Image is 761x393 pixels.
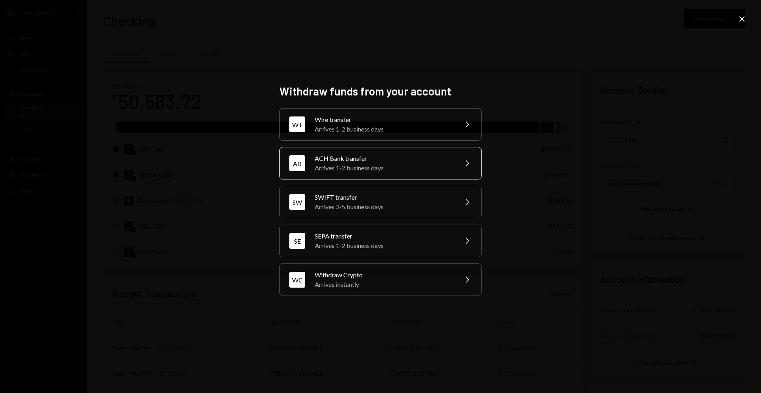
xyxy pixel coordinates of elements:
button: SWSWIFT transferArrives 3-5 business days [279,186,482,218]
div: Withdraw Crypto [315,270,453,280]
div: AB [289,155,305,171]
div: Arrives 1-2 business days [315,163,453,173]
h2: Withdraw funds from your account [279,84,482,99]
button: WTWire transferArrives 1-2 business days [279,108,482,141]
button: ABACH Bank transferArrives 1-2 business days [279,147,482,179]
div: Arrives instantly [315,280,453,289]
button: WCWithdraw CryptoArrives instantly [279,263,482,296]
div: Arrives 3-5 business days [315,202,453,212]
div: SW [289,194,305,210]
div: Arrives 1-2 business days [315,124,453,134]
div: SEPA transfer [315,231,453,241]
div: Arrives 1-2 business days [315,241,453,250]
div: SWIFT transfer [315,193,453,202]
div: SE [289,233,305,249]
div: WC [289,272,305,288]
div: ACH Bank transfer [315,154,453,163]
button: SESEPA transferArrives 1-2 business days [279,225,482,257]
div: WT [289,116,305,132]
div: Wire transfer [315,115,453,124]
